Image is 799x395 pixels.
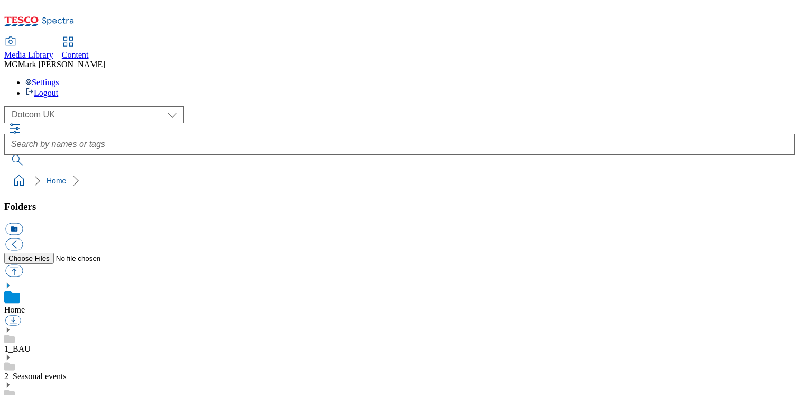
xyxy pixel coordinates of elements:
[4,50,53,59] span: Media Library
[4,60,18,69] span: MG
[62,50,89,59] span: Content
[4,38,53,60] a: Media Library
[4,134,795,155] input: Search by names or tags
[4,372,67,381] a: 2_Seasonal events
[11,172,27,189] a: home
[25,88,58,97] a: Logout
[4,305,25,314] a: Home
[4,344,31,353] a: 1_BAU
[25,78,59,87] a: Settings
[47,177,66,185] a: Home
[62,38,89,60] a: Content
[18,60,106,69] span: Mark [PERSON_NAME]
[4,171,795,191] nav: breadcrumb
[4,201,795,213] h3: Folders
